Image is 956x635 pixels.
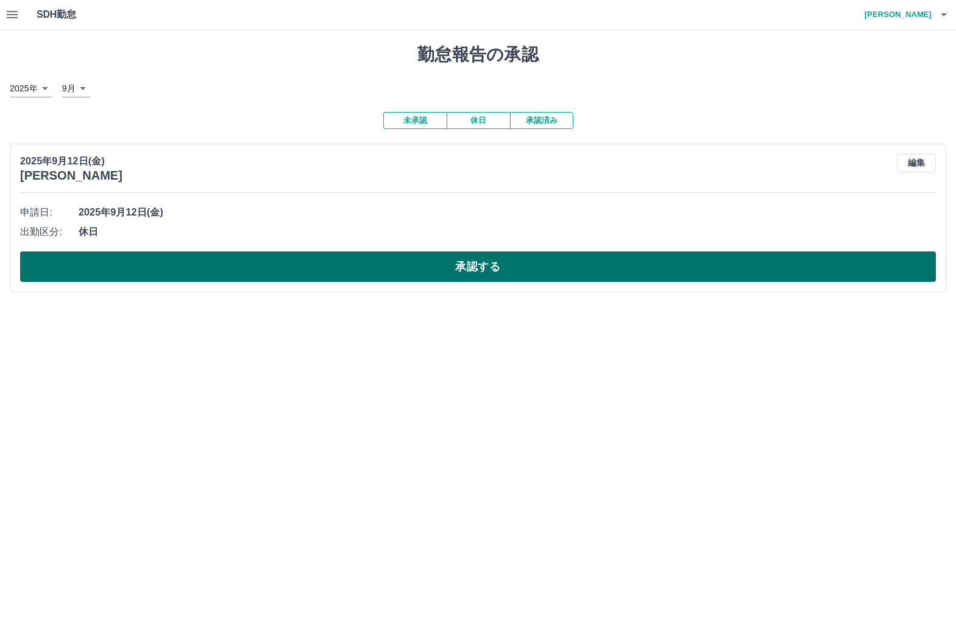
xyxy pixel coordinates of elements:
h3: [PERSON_NAME] [20,169,122,183]
span: 休日 [79,225,936,239]
div: 2025年 [10,80,52,97]
span: 2025年9月12日(金) [79,205,936,220]
h1: 勤怠報告の承認 [10,44,946,65]
button: 承認済み [510,112,573,129]
button: 承認する [20,251,936,282]
p: 2025年9月12日(金) [20,154,122,169]
button: 休日 [447,112,510,129]
span: 申請日: [20,205,79,220]
div: 9月 [62,80,90,97]
button: 編集 [897,154,936,172]
span: 出勤区分: [20,225,79,239]
button: 未承認 [383,112,447,129]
